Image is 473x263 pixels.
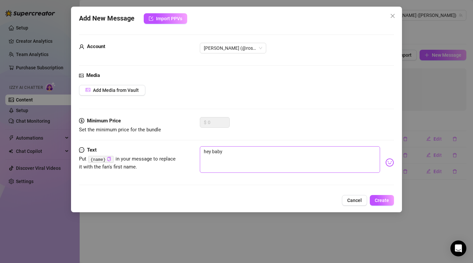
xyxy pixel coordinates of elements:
span: import [149,16,153,21]
span: dollar [79,117,84,125]
span: Cancel [347,198,362,203]
img: svg%3e [385,158,394,167]
span: close [390,13,395,19]
span: Add Media from Vault [93,88,139,93]
span: Import PPVs [156,16,182,21]
button: Create [370,195,394,206]
div: Open Intercom Messenger [450,240,466,256]
strong: Account [87,43,105,49]
strong: Minimum Price [87,118,121,124]
span: picture [79,72,84,80]
button: Click to Copy [107,157,111,162]
span: user [79,43,84,51]
button: Add Media from Vault [79,85,145,96]
strong: Media [86,72,100,78]
span: Create [375,198,389,203]
code: {name} [88,156,113,163]
span: Set the minimum price for the bundle [79,127,161,133]
span: Rosie (@rosiehues) [204,43,262,53]
textarea: hey baby [200,146,380,173]
button: Cancel [342,195,367,206]
span: Put in your message to replace it with the fan's first name. [79,156,176,170]
button: Close [387,11,398,21]
span: copy [107,157,111,161]
strong: Text [87,147,97,153]
span: picture [86,88,90,92]
button: Import PPVs [144,13,187,24]
span: Add New Message [79,13,134,24]
span: Close [387,13,398,19]
span: message [79,146,84,154]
